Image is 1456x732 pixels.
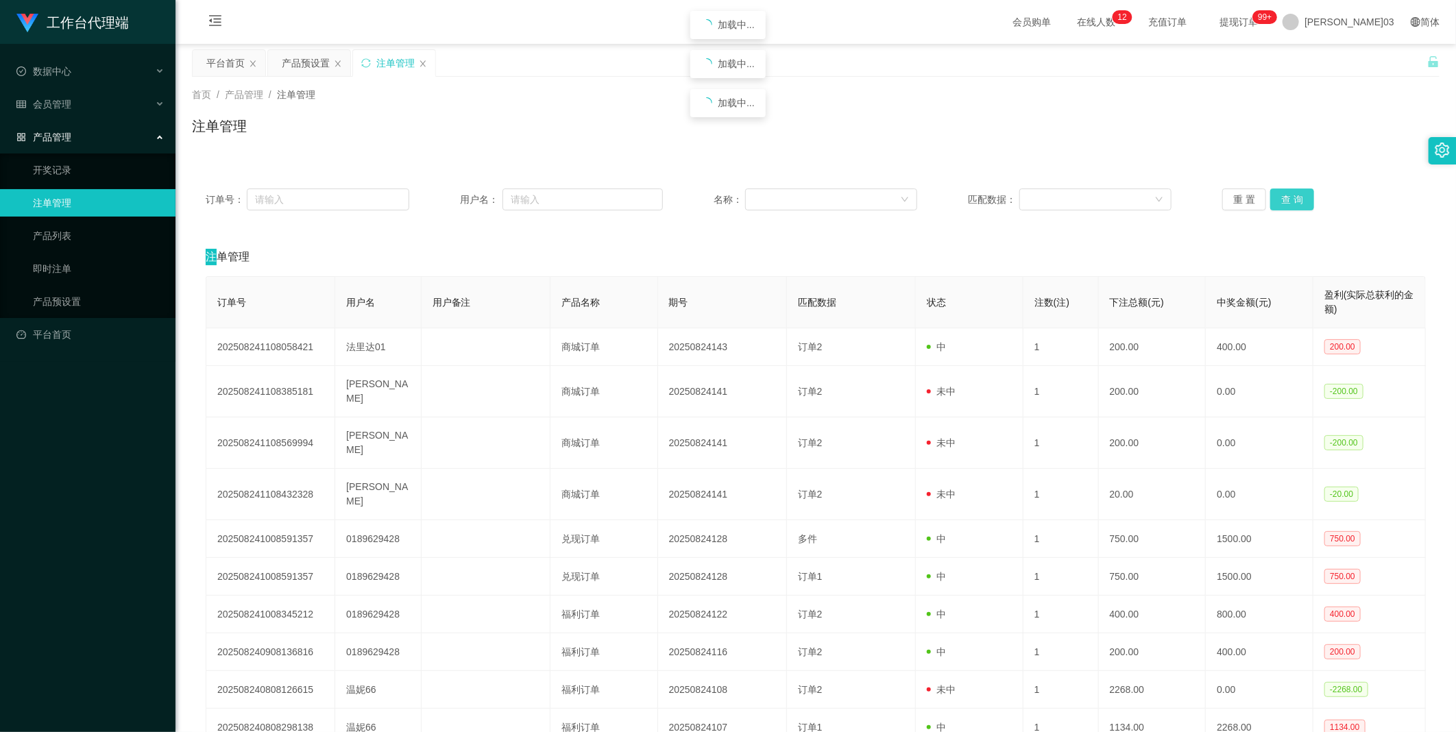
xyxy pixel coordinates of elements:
td: 温妮66 [335,671,421,709]
td: 400.00 [1206,633,1313,671]
td: 1 [1023,596,1099,633]
font: 充值订单 [1148,16,1187,27]
td: 商城订单 [550,366,658,417]
font: 未中 [936,437,956,448]
td: 20250824128 [658,558,787,596]
td: 福利订单 [550,596,658,633]
input: 请输入 [247,188,409,210]
a: 即时注单 [33,255,165,282]
td: 1 [1023,671,1099,709]
i: icon: loading [701,58,712,69]
td: 1 [1023,328,1099,366]
sup: 12 [1113,10,1132,24]
td: 1 [1023,469,1099,520]
td: 20250824128 [658,520,787,558]
td: 1 [1023,520,1099,558]
td: 0189629428 [335,520,421,558]
td: [PERSON_NAME] [335,469,421,520]
td: 1 [1023,366,1099,417]
i: 图标： 同步 [361,58,371,68]
span: 200.00 [1324,339,1361,354]
span: 订单2 [798,489,823,500]
span: 名称： [714,193,745,207]
td: 1 [1023,558,1099,596]
h1: 工作台代理端 [47,1,129,45]
span: / [269,89,271,100]
span: 匹配数据： [968,193,1019,207]
td: 200.00 [1099,328,1206,366]
td: 200.00 [1099,633,1206,671]
i: 图标： 向下 [1155,195,1163,205]
font: 未中 [936,489,956,500]
td: 兑现订单 [550,520,658,558]
a: 工作台代理端 [16,16,129,27]
td: 1500.00 [1206,520,1313,558]
td: 商城订单 [550,469,658,520]
td: 800.00 [1206,596,1313,633]
span: 注单管理 [277,89,315,100]
span: 订单2 [798,386,823,397]
span: 订单2 [798,437,823,448]
span: 750.00 [1324,531,1361,546]
td: 法里达01 [335,328,421,366]
span: 订单2 [798,684,823,695]
i: 图标： menu-fold [192,1,239,45]
span: -20.00 [1324,487,1359,502]
font: 未中 [936,386,956,397]
td: 20250824141 [658,366,787,417]
i: 图标： global [1411,17,1420,27]
span: 状态 [927,297,946,308]
span: 期号 [669,297,688,308]
span: 下注总额(元) [1110,297,1164,308]
td: 0.00 [1206,417,1313,469]
font: 中 [936,609,946,620]
input: 请输入 [502,188,664,210]
span: 产品名称 [561,297,600,308]
span: 中奖金额(元) [1217,297,1271,308]
td: 202508241108385181 [206,366,335,417]
h1: 注单管理 [192,116,247,136]
span: / [217,89,219,100]
i: 图标： 关闭 [419,60,427,68]
span: 750.00 [1324,569,1361,584]
font: 中 [936,571,946,582]
a: 开奖记录 [33,156,165,184]
font: 提现订单 [1220,16,1258,27]
font: 产品管理 [33,132,71,143]
td: 202508241008345212 [206,596,335,633]
i: 图标： AppStore-O [16,132,26,142]
td: 200.00 [1099,417,1206,469]
td: 商城订单 [550,417,658,469]
td: 2268.00 [1099,671,1206,709]
i: 图标： 设置 [1435,143,1450,158]
i: 图标： check-circle-o [16,66,26,76]
span: 400.00 [1324,607,1361,622]
span: 用户名 [346,297,375,308]
span: 200.00 [1324,644,1361,659]
i: 图标： 关闭 [334,60,342,68]
span: 加载中... [718,19,755,30]
span: 产品管理 [225,89,263,100]
td: 750.00 [1099,558,1206,596]
font: 未中 [936,684,956,695]
a: 图标： 仪表板平台首页 [16,321,165,348]
td: 0.00 [1206,671,1313,709]
td: 0189629428 [335,558,421,596]
span: 加载中... [718,58,755,69]
span: 用户名： [460,193,502,207]
i: 图标： table [16,99,26,109]
td: 202508241108058421 [206,328,335,366]
font: 在线人数 [1077,16,1115,27]
i: icon: loading [701,19,712,30]
span: 订单2 [798,609,823,620]
font: 会员管理 [33,99,71,110]
td: 0189629428 [335,596,421,633]
span: 订单1 [798,571,823,582]
td: 1500.00 [1206,558,1313,596]
td: 400.00 [1206,328,1313,366]
span: 订单号： [206,193,247,207]
a: 产品预设置 [33,288,165,315]
td: 20.00 [1099,469,1206,520]
span: 用户备注 [433,297,471,308]
i: 图标： 向下 [901,195,909,205]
